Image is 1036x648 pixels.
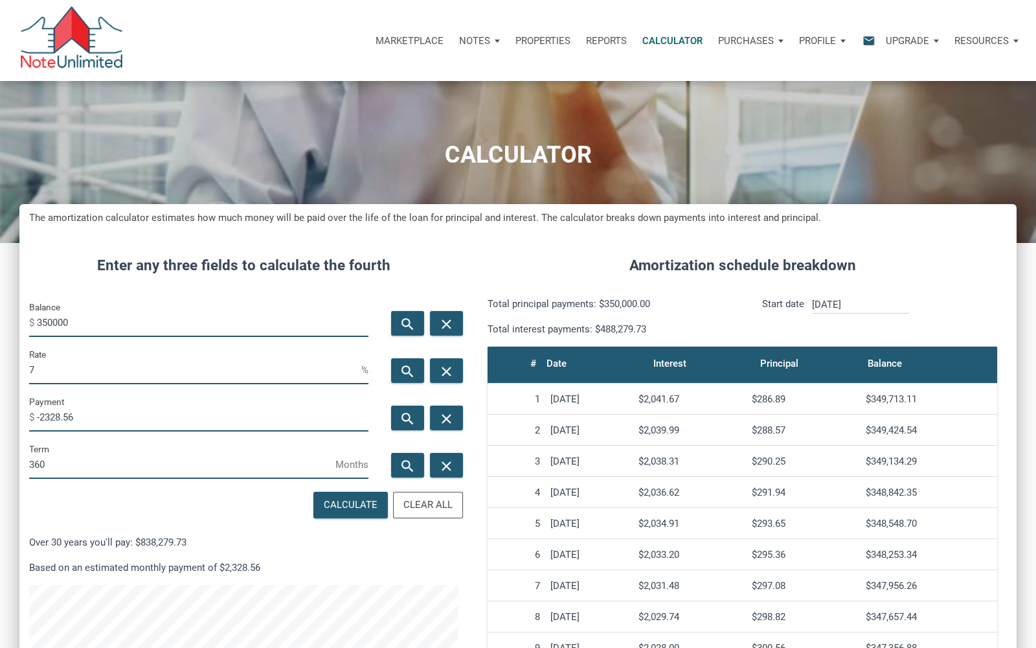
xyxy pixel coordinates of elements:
[29,299,60,315] label: Balance
[550,611,628,623] div: [DATE]
[29,347,46,362] label: Rate
[391,453,424,478] button: search
[638,611,742,623] div: $2,029.74
[493,580,540,592] div: 7
[29,211,1007,226] h5: The amortization calculator estimates how much money will be paid over the life of the loan for p...
[752,580,855,592] div: $297.08
[586,35,627,47] p: Reports
[638,549,742,561] div: $2,033.20
[368,21,451,60] button: Marketplace
[438,316,454,332] i: close
[868,354,902,373] div: Balance
[478,255,1007,277] h4: Amortization schedule breakdown
[376,35,444,47] p: Marketplace
[391,406,424,430] button: search
[866,518,992,529] div: $348,548.70
[752,518,855,529] div: $293.65
[515,35,570,47] p: Properties
[493,518,540,529] div: 5
[493,549,540,561] div: 6
[493,611,540,623] div: 8
[400,457,416,474] i: search
[29,407,37,428] span: $
[29,355,361,384] input: Rate
[361,360,368,380] span: %
[718,35,774,47] p: Purchases
[638,580,742,592] div: $2,031.48
[29,394,64,410] label: Payment
[653,354,686,373] div: Interest
[451,21,508,60] a: Notes
[550,393,628,405] div: [DATE]
[530,354,536,373] div: #
[710,21,791,60] button: Purchases
[29,441,49,457] label: Term
[752,487,855,498] div: $291.94
[550,456,628,467] div: [DATE]
[550,424,628,436] div: [DATE]
[488,296,733,312] p: Total principal payments: $350,000.00
[638,393,742,405] div: $2,041.67
[550,549,628,561] div: [DATE]
[393,492,463,518] button: Clear All
[459,35,490,47] p: Notes
[493,424,540,436] div: 2
[866,393,992,405] div: $349,713.11
[762,296,804,337] p: Start date
[430,358,463,383] button: close
[638,487,742,498] div: $2,036.62
[866,580,992,592] div: $347,956.26
[752,611,855,623] div: $298.82
[29,535,458,550] p: Over 30 years you'll pay: $838,279.73
[493,393,540,405] div: 1
[954,35,1009,47] p: Resources
[886,35,929,47] p: Upgrade
[752,549,855,561] div: $295.36
[493,487,540,498] div: 4
[400,410,416,426] i: search
[635,21,710,60] a: Calculator
[853,21,878,60] button: email
[10,142,1026,168] h1: CALCULATOR
[29,312,37,333] span: $
[29,560,458,575] p: Based on an estimated monthly payment of $2,328.56
[488,321,733,337] p: Total interest payments: $488,279.73
[29,255,458,277] h4: Enter any three fields to calculate the fourth
[791,21,853,60] a: Profile
[550,487,628,498] div: [DATE]
[400,316,416,332] i: search
[400,363,416,379] i: search
[638,518,742,529] div: $2,034.91
[430,453,463,478] button: close
[403,498,453,513] div: Clear All
[578,21,635,60] button: Reports
[335,454,368,475] span: Months
[866,487,992,498] div: $348,842.35
[752,456,855,467] div: $290.25
[760,354,798,373] div: Principal
[438,410,454,426] i: close
[947,21,1026,60] button: Resources
[391,358,424,383] button: search
[430,311,463,336] button: close
[550,580,628,592] div: [DATE]
[430,406,463,430] button: close
[37,402,368,432] input: Payment
[861,33,877,48] i: email
[493,456,540,467] div: 3
[324,498,377,513] div: Calculate
[391,311,424,336] button: search
[313,492,388,518] button: Calculate
[752,424,855,436] div: $288.57
[546,354,567,373] div: Date
[642,35,703,47] p: Calculator
[866,456,992,467] div: $349,134.29
[438,457,454,474] i: close
[866,611,992,623] div: $347,657.44
[878,21,947,60] button: Upgrade
[19,6,124,75] img: NoteUnlimited
[438,363,454,379] i: close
